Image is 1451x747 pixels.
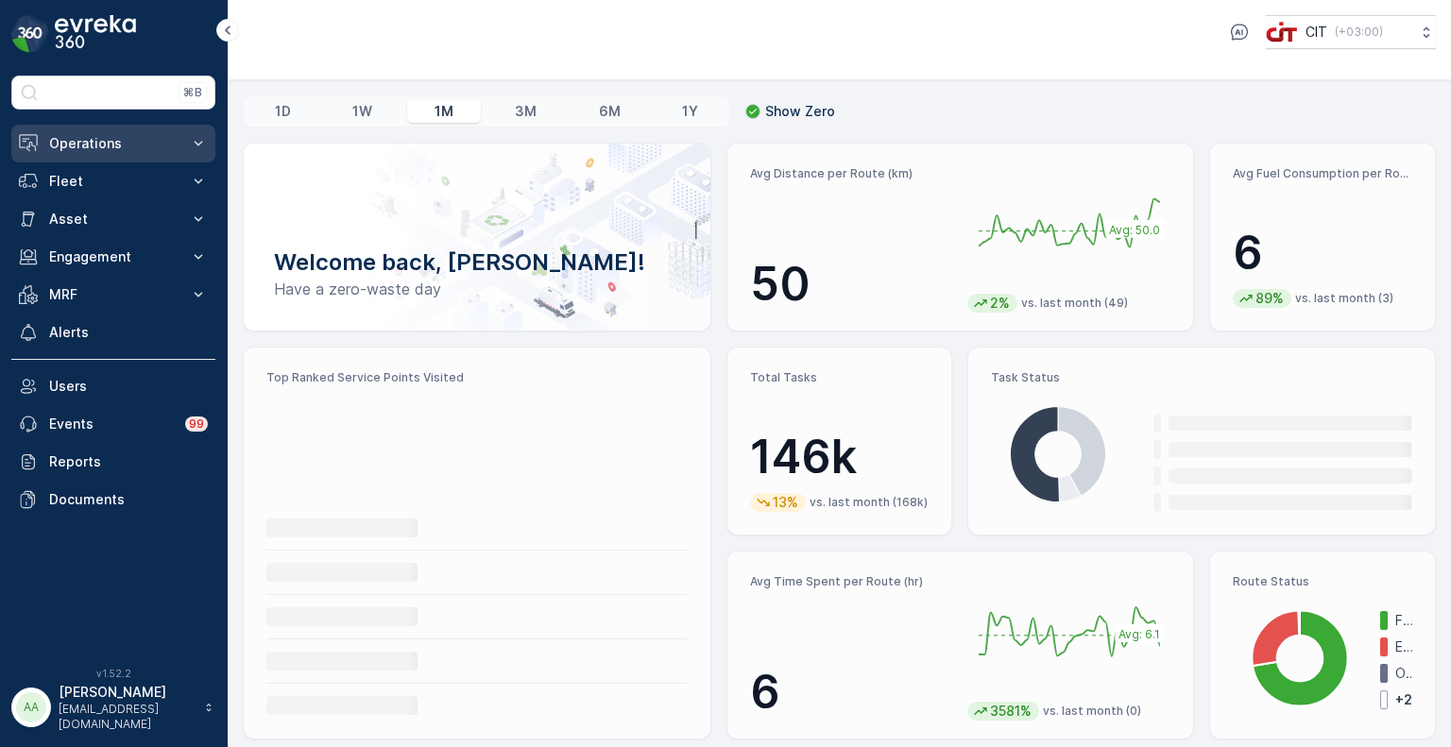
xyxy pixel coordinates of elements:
p: 146k [750,429,930,485]
p: Route Status [1233,574,1412,589]
button: AA[PERSON_NAME][EMAIL_ADDRESS][DOMAIN_NAME] [11,683,215,732]
p: 1D [275,102,291,121]
p: Asset [49,210,178,229]
a: Reports [11,443,215,481]
p: Avg Fuel Consumption per Route (lt) [1233,166,1412,181]
button: Engagement [11,238,215,276]
p: 1W [352,102,372,121]
button: Fleet [11,162,215,200]
p: 1Y [682,102,698,121]
p: 89% [1254,289,1286,308]
p: Total Tasks [750,370,930,385]
p: Expired [1395,637,1412,656]
a: Events99 [11,405,215,443]
button: Operations [11,125,215,162]
p: [EMAIL_ADDRESS][DOMAIN_NAME] [59,702,195,732]
p: Avg Distance per Route (km) [750,166,953,181]
p: 13% [771,493,800,512]
p: Avg Time Spent per Route (hr) [750,574,953,589]
p: [PERSON_NAME] [59,683,195,702]
p: Top Ranked Service Points Visited [266,370,688,385]
button: CIT(+03:00) [1266,15,1436,49]
div: AA [16,692,46,722]
p: Offline [1395,664,1412,683]
p: Fleet [49,172,178,191]
p: vs. last month (3) [1295,291,1393,306]
img: logo_dark-DEwI_e13.png [55,15,136,53]
p: Show Zero [765,102,835,121]
p: Finished [1395,611,1412,630]
img: logo [11,15,49,53]
p: Welcome back, [PERSON_NAME]! [274,247,680,278]
p: MRF [49,285,178,304]
p: Alerts [49,323,208,342]
p: ⌘B [183,85,202,100]
p: vs. last month (168k) [810,495,928,510]
p: 6 [1233,225,1412,281]
p: + 2 [1395,690,1415,709]
button: MRF [11,276,215,314]
p: 1M [435,102,453,121]
p: Users [49,377,208,396]
p: 3581% [988,702,1033,721]
p: vs. last month (0) [1043,704,1141,719]
button: Asset [11,200,215,238]
p: 99 [188,416,204,432]
img: cit-logo_pOk6rL0.png [1266,22,1298,42]
p: Documents [49,490,208,509]
a: Users [11,367,215,405]
a: Documents [11,481,215,518]
p: 50 [750,256,953,313]
p: Events [49,415,174,433]
p: Operations [49,134,178,153]
p: 3M [515,102,537,121]
p: 6M [599,102,621,121]
p: Engagement [49,247,178,266]
span: v 1.52.2 [11,668,215,679]
p: 2% [988,294,1012,313]
p: Task Status [991,370,1412,385]
p: Reports [49,452,208,471]
p: ( +03:00 ) [1335,25,1383,40]
p: Have a zero-waste day [274,278,680,300]
p: CIT [1306,23,1327,42]
a: Alerts [11,314,215,351]
p: vs. last month (49) [1021,296,1128,311]
p: 6 [750,664,953,721]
